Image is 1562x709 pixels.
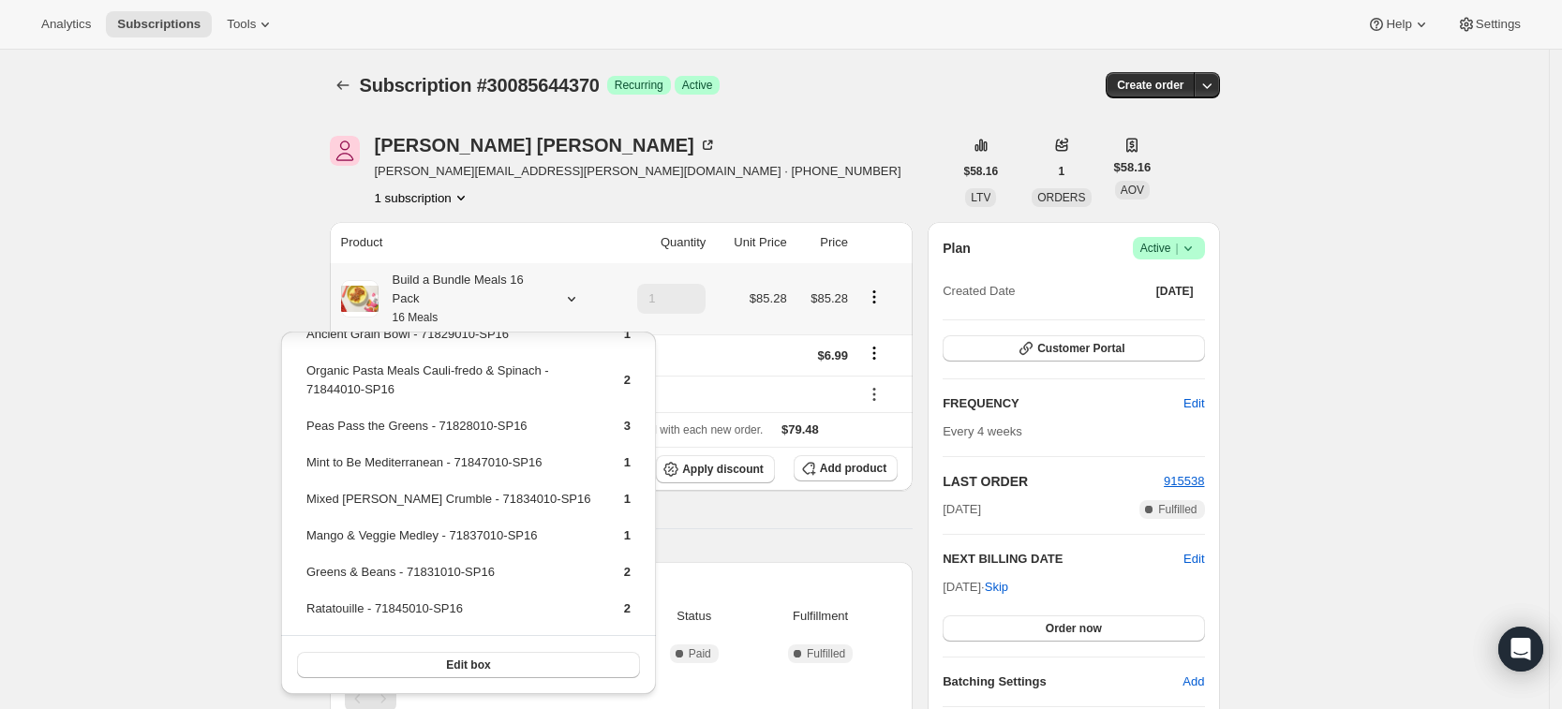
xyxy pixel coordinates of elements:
td: Peas Pass the Greens - 71828010-SP16 [305,416,592,451]
button: Edit box [297,652,640,678]
span: Active [682,78,713,93]
button: Edit [1172,389,1215,419]
h6: Batching Settings [943,672,1183,691]
span: Skip [985,578,1008,597]
span: [DATE] [943,500,981,519]
span: ORDERS [1037,191,1085,204]
div: [PERSON_NAME] [PERSON_NAME] [375,136,717,155]
button: Create order [1106,72,1195,98]
span: Elizabeth DelGreco [330,136,360,166]
div: Build a Bundle Meals 16 Pack [379,271,547,327]
button: Order now [943,615,1204,642]
span: 1 [1059,164,1065,179]
button: Shipping actions [859,343,889,363]
td: Mango & Veggie Medley - 71837010-SP16 [305,525,592,560]
span: 2 [624,373,631,387]
button: Skip [974,572,1019,602]
td: Ancient Grain Bowl - 71829010-SP16 [305,324,592,359]
th: Quantity [611,222,711,263]
span: Order now [1046,621,1102,636]
td: Organic Pasta Meals Cauli-fredo & Spinach - 71844010-SP16 [305,361,592,414]
h2: LAST ORDER [943,472,1164,491]
span: Created Date [943,282,1015,301]
button: Customer Portal [943,335,1204,362]
td: Mint to Be Mediterranean - 71847010-SP16 [305,452,592,487]
span: Customer Portal [1037,341,1124,356]
span: Paid [689,646,711,661]
div: Open Intercom Messenger [1498,627,1543,672]
span: Help [1386,17,1411,32]
h2: Plan [943,239,971,258]
span: Recurring [615,78,663,93]
span: Subscriptions [117,17,201,32]
span: AOV [1121,184,1144,197]
span: $85.28 [811,291,848,305]
button: Subscriptions [106,11,212,37]
button: Add [1171,667,1215,697]
span: Settings [1476,17,1521,32]
span: Edit box [446,657,490,672]
span: Subscription #30085644370 [360,75,600,96]
span: Every 4 weeks [943,424,1022,438]
button: [DATE] [1145,278,1205,304]
span: Fulfillment [754,607,886,626]
th: Product [330,222,612,263]
button: Edit [1183,550,1204,569]
td: Mixed [PERSON_NAME] Crumble - 71834010-SP16 [305,489,592,524]
span: Fulfilled [1158,502,1197,517]
td: Ratatouille - 71845010-SP16 [305,598,592,633]
span: Analytics [41,17,91,32]
th: Price [793,222,854,263]
button: Apply discount [656,455,775,483]
span: LTV [971,191,990,204]
span: Active [1140,239,1198,258]
button: Add product [794,455,898,481]
button: Settings [1446,11,1532,37]
small: 16 Meals [393,311,439,324]
span: $58.16 [964,164,999,179]
span: Add [1183,672,1204,691]
span: [DATE] · [943,580,1008,594]
span: [DATE] [1156,284,1194,299]
span: 1 [624,492,631,506]
button: Subscriptions [330,72,356,98]
button: Help [1356,11,1441,37]
span: 1 [624,528,631,542]
span: $85.28 [750,291,787,305]
h2: FREQUENCY [943,394,1183,413]
span: $6.99 [817,348,848,362]
span: 1 [624,455,631,469]
button: Product actions [859,287,889,307]
button: 915538 [1164,472,1204,491]
span: 2 [624,565,631,579]
button: Tools [216,11,286,37]
span: 2 [624,601,631,615]
span: | [1175,241,1178,256]
button: $58.16 [953,158,1010,185]
a: 915538 [1164,474,1204,488]
span: Status [645,607,743,626]
button: Analytics [30,11,102,37]
span: Edit [1183,394,1204,413]
button: Product actions [375,188,470,207]
span: 1 [624,327,631,341]
span: Create order [1117,78,1183,93]
span: $79.48 [781,422,819,436]
span: Apply discount [682,462,764,477]
span: $58.16 [1114,158,1152,177]
th: Unit Price [711,222,792,263]
td: Greens & Beans - 71831010-SP16 [305,562,592,597]
h2: NEXT BILLING DATE [943,550,1183,569]
span: Add product [820,461,886,476]
span: Fulfilled [807,646,845,661]
span: Tools [227,17,256,32]
span: [PERSON_NAME][EMAIL_ADDRESS][PERSON_NAME][DOMAIN_NAME] · [PHONE_NUMBER] [375,162,901,181]
span: 3 [624,419,631,433]
button: 1 [1048,158,1077,185]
